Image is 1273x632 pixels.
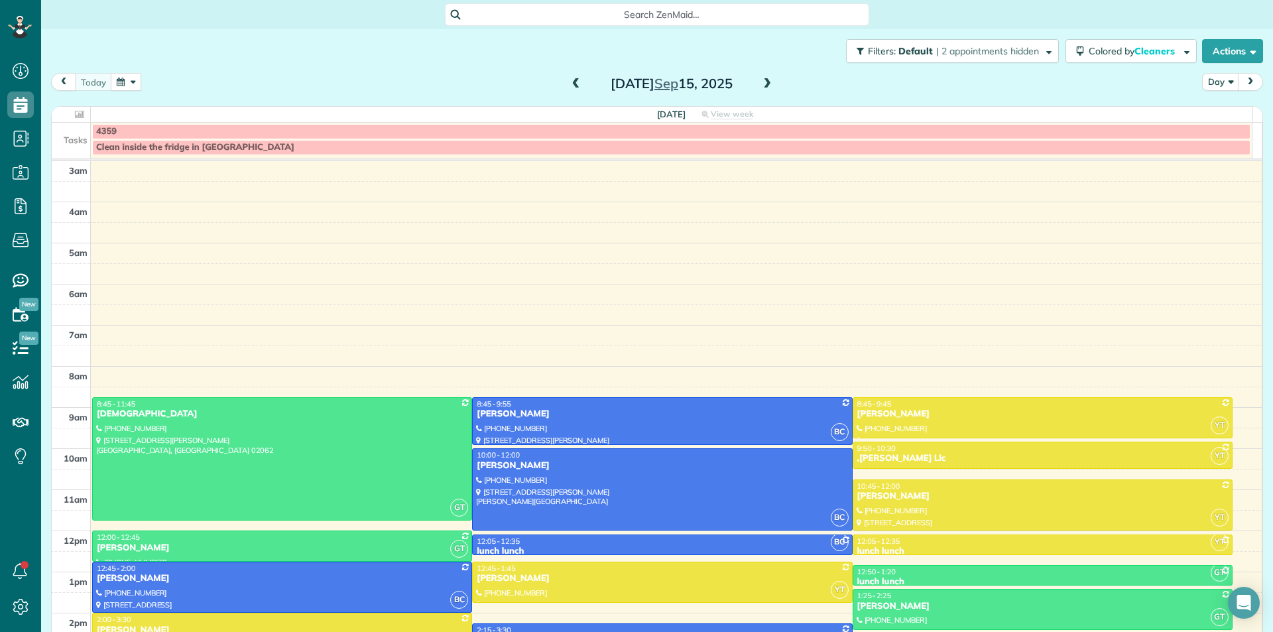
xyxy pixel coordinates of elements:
[857,399,892,409] span: 8:45 - 9:45
[1211,533,1229,551] span: YT
[857,444,896,453] span: 9:50 - 10:30
[476,460,848,472] div: [PERSON_NAME]
[1065,39,1197,63] button: Colored byCleaners
[857,601,1229,612] div: [PERSON_NAME]
[857,576,1229,588] div: lunch lunch
[1238,73,1263,91] button: next
[1211,564,1229,582] span: GT
[64,494,88,505] span: 11am
[69,412,88,422] span: 9am
[857,453,1229,464] div: ,[PERSON_NAME] Llc
[857,591,892,600] span: 1:25 - 2:25
[69,288,88,299] span: 6am
[857,481,900,491] span: 10:45 - 12:00
[654,75,678,92] span: Sep
[857,491,1229,502] div: [PERSON_NAME]
[476,409,848,420] div: [PERSON_NAME]
[450,540,468,558] span: GT
[69,330,88,340] span: 7am
[96,142,294,153] span: Clean inside the fridge in [GEOGRAPHIC_DATA]
[476,573,848,584] div: [PERSON_NAME]
[75,73,112,91] button: today
[1211,447,1229,465] span: YT
[69,617,88,628] span: 2pm
[19,332,38,345] span: New
[1089,45,1180,57] span: Colored by
[1228,587,1260,619] div: Open Intercom Messenger
[69,371,88,381] span: 8am
[450,499,468,517] span: GT
[96,542,468,554] div: [PERSON_NAME]
[97,399,135,409] span: 8:45 - 11:45
[97,533,140,542] span: 12:00 - 12:45
[69,165,88,176] span: 3am
[589,76,755,91] h2: [DATE] 15, 2025
[1211,608,1229,626] span: GT
[898,45,934,57] span: Default
[831,581,849,599] span: YT
[857,409,1229,420] div: [PERSON_NAME]
[831,509,849,527] span: BC
[476,546,848,557] div: lunch lunch
[69,576,88,587] span: 1pm
[64,453,88,464] span: 10am
[1211,416,1229,434] span: YT
[857,546,1229,557] div: lunch lunch
[19,298,38,311] span: New
[839,39,1059,63] a: Filters: Default | 2 appointments hidden
[857,567,896,576] span: 12:50 - 1:20
[97,615,131,624] span: 2:00 - 3:30
[868,45,896,57] span: Filters:
[1134,45,1177,57] span: Cleaners
[69,206,88,217] span: 4am
[936,45,1039,57] span: | 2 appointments hidden
[51,73,76,91] button: prev
[96,573,468,584] div: [PERSON_NAME]
[857,537,900,546] span: 12:05 - 12:35
[69,247,88,258] span: 5am
[831,423,849,441] span: BC
[96,409,468,420] div: [DEMOGRAPHIC_DATA]
[1202,39,1263,63] button: Actions
[831,533,849,551] span: BC
[1211,509,1229,527] span: YT
[450,591,468,609] span: BC
[711,109,753,119] span: View week
[477,564,515,573] span: 12:45 - 1:45
[1202,73,1239,91] button: Day
[657,109,686,119] span: [DATE]
[96,126,117,137] span: 4359
[64,535,88,546] span: 12pm
[97,564,135,573] span: 12:45 - 2:00
[477,450,520,460] span: 10:00 - 12:00
[477,399,511,409] span: 8:45 - 9:55
[846,39,1059,63] button: Filters: Default | 2 appointments hidden
[477,537,520,546] span: 12:05 - 12:35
